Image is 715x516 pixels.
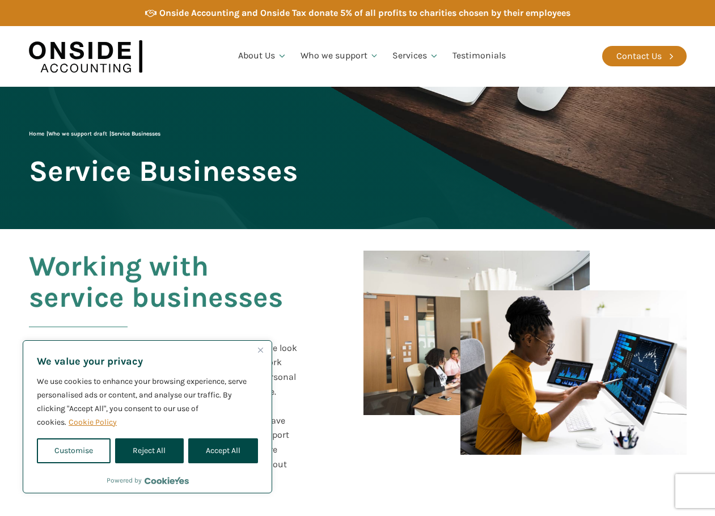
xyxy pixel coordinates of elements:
[145,477,189,484] a: Visit CookieYes website
[602,46,687,66] a: Contact Us
[37,438,111,463] button: Customise
[29,130,44,137] a: Home
[111,130,160,137] span: Service Businesses
[115,438,183,463] button: Reject All
[107,475,189,486] div: Powered by
[616,49,662,64] div: Contact Us
[68,417,117,428] a: Cookie Policy
[29,155,298,187] span: Service Businesses
[48,130,107,137] a: Who we support draft
[29,130,160,137] span: | |
[37,375,258,429] p: We use cookies to enhance your browsing experience, serve personalised ads or content, and analys...
[29,251,297,341] h2: Working with service businesses
[258,348,263,353] img: Close
[231,37,294,75] a: About Us
[253,343,267,357] button: Close
[294,37,386,75] a: Who we support
[29,35,142,78] img: Onside Accounting
[159,6,570,20] div: Onside Accounting and Onside Tax donate 5% of all profits to charities chosen by their employees
[386,37,446,75] a: Services
[23,340,272,493] div: We value your privacy
[37,354,258,368] p: We value your privacy
[446,37,513,75] a: Testimonials
[188,438,258,463] button: Accept All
